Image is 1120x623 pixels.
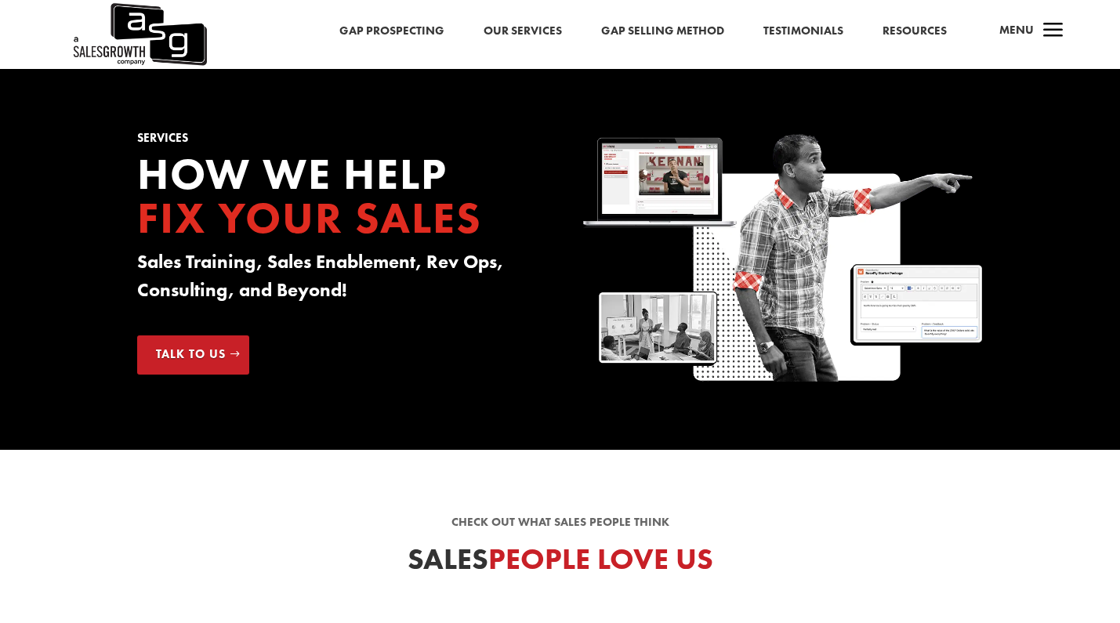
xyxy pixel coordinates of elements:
h3: Sales Training, Sales Enablement, Rev Ops, Consulting, and Beyond! [137,248,537,312]
span: a [1038,16,1069,47]
p: Check out what sales people think [137,513,984,532]
h2: How we Help [137,152,537,248]
a: Talk to Us [137,335,249,375]
a: Our Services [484,21,562,42]
img: Sales Growth Keenan [583,132,983,386]
h2: Sales [137,545,984,582]
a: Resources [883,21,947,42]
span: People Love Us [488,540,713,578]
a: Gap Selling Method [601,21,724,42]
span: Menu [999,22,1034,38]
a: Gap Prospecting [339,21,444,42]
a: Testimonials [763,21,843,42]
h1: Services [137,132,537,152]
span: Fix your Sales [137,190,482,246]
